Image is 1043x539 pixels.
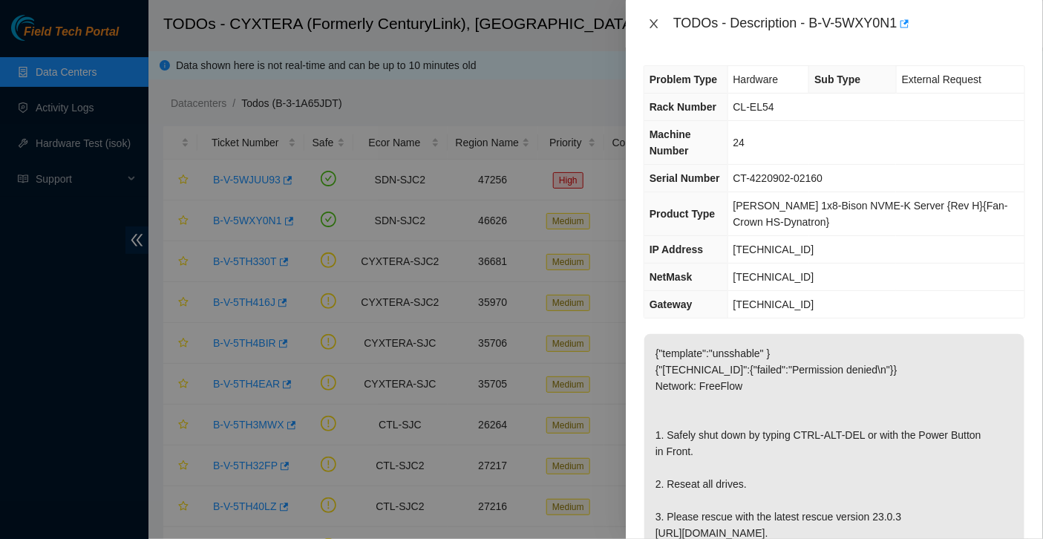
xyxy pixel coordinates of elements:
[733,271,814,283] span: [TECHNICAL_ID]
[650,208,715,220] span: Product Type
[650,271,693,283] span: NetMask
[650,298,693,310] span: Gateway
[650,128,691,157] span: Machine Number
[733,244,814,255] span: [TECHNICAL_ID]
[902,73,981,85] span: External Request
[733,172,823,184] span: CT-4220902-02160
[650,101,716,113] span: Rack Number
[814,73,860,85] span: Sub Type
[673,12,1025,36] div: TODOs - Description - B-V-5WXY0N1
[648,18,660,30] span: close
[644,17,664,31] button: Close
[733,137,745,148] span: 24
[733,101,774,113] span: CL-EL54
[650,73,718,85] span: Problem Type
[650,244,703,255] span: IP Address
[733,73,779,85] span: Hardware
[733,298,814,310] span: [TECHNICAL_ID]
[733,200,1008,228] span: [PERSON_NAME] 1x8-Bison NVME-K Server {Rev H}{Fan-Crown HS-Dynatron}
[650,172,720,184] span: Serial Number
